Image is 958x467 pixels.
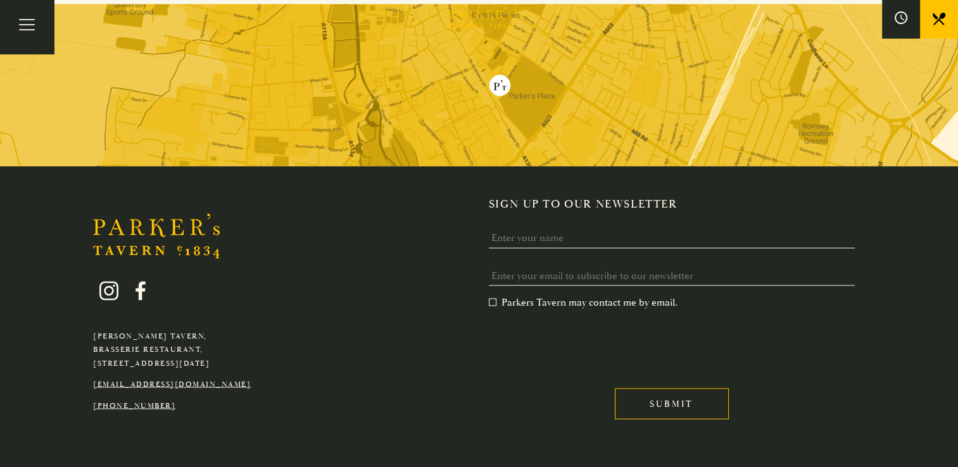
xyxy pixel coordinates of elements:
a: [EMAIL_ADDRESS][DOMAIN_NAME] [93,379,251,389]
input: Enter your name [489,228,855,248]
p: [PERSON_NAME] Tavern, Brasserie Restaurant, [STREET_ADDRESS][DATE] [93,329,251,370]
label: Parkers Tavern may contact me by email. [489,296,678,308]
a: [PHONE_NUMBER] [93,401,175,410]
input: Enter your email to subscribe to our newsletter [489,266,855,285]
input: Submit [615,388,729,419]
iframe: reCAPTCHA [489,318,681,368]
h2: Sign up to our newsletter [489,197,865,211]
